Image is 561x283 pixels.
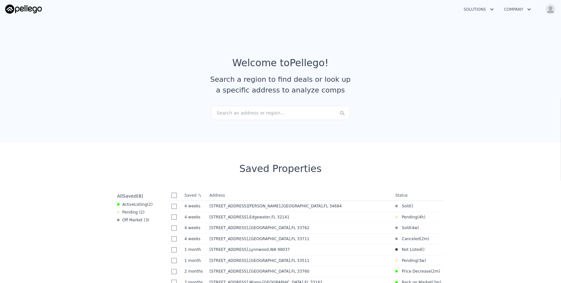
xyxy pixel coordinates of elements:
span: Pending ( [398,258,419,263]
span: Canceled ( [398,236,421,241]
span: , FL 32141 [270,215,289,219]
div: All ( 8 ) [117,193,143,199]
span: , Lynnwood [248,247,292,252]
button: Company [499,4,536,15]
span: , [GEOGRAPHIC_DATA] [248,258,312,263]
span: , FL 33760 [290,269,309,274]
time: 2025-07-31 16:26 [185,258,204,263]
span: Listing [134,202,147,207]
span: , [GEOGRAPHIC_DATA] [280,204,344,208]
span: Sold ( [398,203,412,209]
div: Search a region to find deals or look up a specific address to analyze comps [208,74,353,95]
span: , [GEOGRAPHIC_DATA] [248,237,312,241]
time: 2025-08-03 19:38 [185,236,204,241]
button: Solutions [459,4,499,15]
th: Saved [182,190,207,201]
time: 2025-08-03 20:46 [185,225,204,230]
span: Saved [123,193,137,199]
span: ) [412,203,413,209]
span: Active ( 2 ) [122,202,153,207]
span: ) [424,258,426,263]
span: Pending ( [398,215,419,220]
span: [STREET_ADDRESS] [209,237,248,241]
span: ) [424,215,425,220]
time: 2025-07-17 02:33 [185,269,204,274]
time: 2025-08-06 20:09 [185,203,204,209]
th: Status [393,190,444,201]
span: [STREET_ADDRESS][PERSON_NAME] [209,204,280,208]
span: [STREET_ADDRESS] [209,215,248,219]
time: 2025-08-03 22:02 [185,215,204,220]
span: , FL 33762 [290,226,309,230]
span: ) [417,225,419,230]
time: 2025-09-02 14:04 [419,215,424,220]
div: Off Market ( 3 ) [117,217,149,223]
span: , [GEOGRAPHIC_DATA] [248,226,312,230]
span: Sold ( [398,225,412,230]
img: avatar [545,4,556,14]
span: [STREET_ADDRESS] [209,269,248,274]
span: ) [439,269,440,274]
span: Price Decrease ( [398,269,432,274]
time: 2025-07-16 00:00 [422,236,428,241]
span: ) [423,247,425,252]
time: 2025-08-12 16:00 [419,258,424,263]
div: Pending ( 2 ) [117,210,145,215]
span: , FL 34684 [323,204,342,208]
div: Search an address or region... [211,106,350,120]
span: [STREET_ADDRESS] [209,247,248,252]
th: Address [207,190,393,201]
span: , FL 33511 [290,258,309,263]
span: , [GEOGRAPHIC_DATA] [248,269,312,274]
span: [STREET_ADDRESS] [209,226,248,230]
span: , Edgewater [248,215,292,219]
span: , WA 98037 [269,247,290,252]
div: Saved Properties [114,163,447,175]
span: Not Listed ( [398,247,423,252]
time: 2025-07-16 00:00 [432,269,438,274]
span: [STREET_ADDRESS] [209,258,248,263]
time: 2025-08-04 12:40 [412,225,417,230]
span: ) [428,236,429,241]
img: Pellego [5,5,42,14]
span: , FL 33711 [290,237,309,241]
div: Welcome to Pellego ! [233,57,329,69]
time: 2025-07-31 20:33 [185,247,204,252]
